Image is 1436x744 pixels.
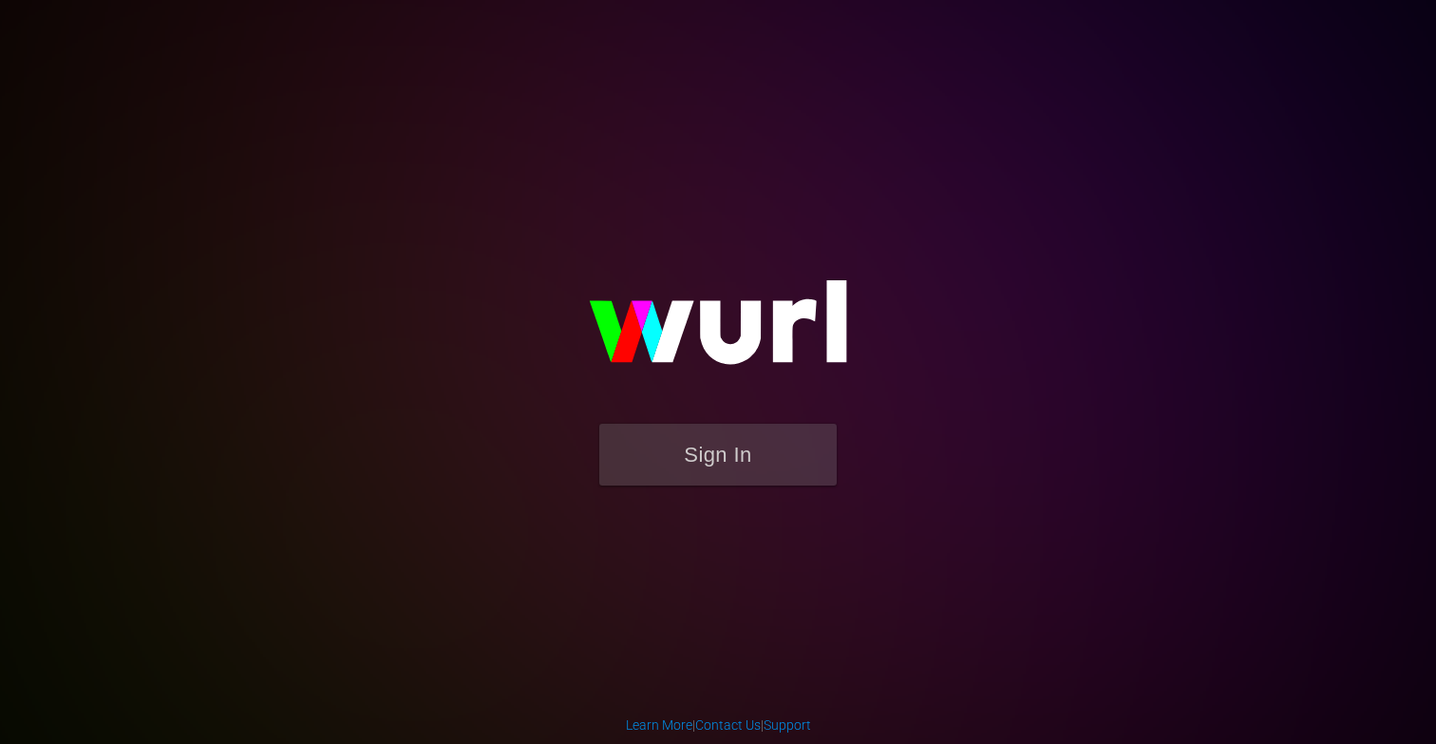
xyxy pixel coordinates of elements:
[528,239,908,424] img: wurl-logo-on-black-223613ac3d8ba8fe6dc639794a292ebdb59501304c7dfd60c99c58986ef67473.svg
[626,717,692,733] a: Learn More
[626,715,811,734] div: | |
[764,717,811,733] a: Support
[599,424,837,486] button: Sign In
[695,717,761,733] a: Contact Us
